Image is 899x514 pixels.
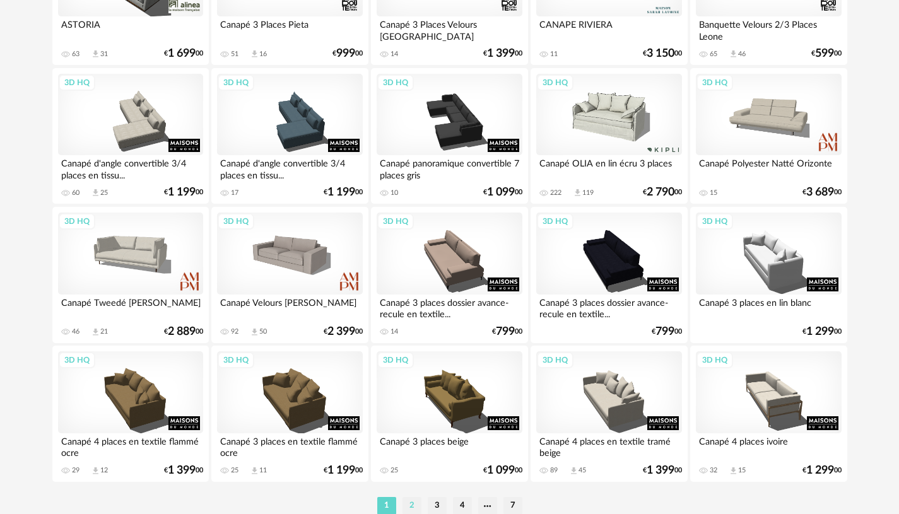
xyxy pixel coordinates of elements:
[643,466,682,475] div: € 00
[710,189,717,197] div: 15
[483,188,522,197] div: € 00
[250,49,259,59] span: Download icon
[231,327,238,336] div: 92
[377,213,414,230] div: 3D HQ
[371,207,527,343] a: 3D HQ Canapé 3 places dossier avance-recule en textile... 14 €79900
[324,327,363,336] div: € 00
[690,68,847,204] a: 3D HQ Canapé Polyester Natté Orizonte 15 €3 68900
[391,50,398,59] div: 14
[377,352,414,368] div: 3D HQ
[164,327,203,336] div: € 00
[738,50,746,59] div: 46
[573,188,582,197] span: Download icon
[391,189,398,197] div: 10
[58,433,203,459] div: Canapé 4 places en textile flammé ocre
[729,49,738,59] span: Download icon
[536,155,681,180] div: Canapé OLIA en lin écru 3 places
[655,327,674,336] span: 799
[696,74,733,91] div: 3D HQ
[579,466,586,475] div: 45
[59,74,95,91] div: 3D HQ
[487,466,515,475] span: 1 099
[802,466,842,475] div: € 00
[218,213,254,230] div: 3D HQ
[259,50,267,59] div: 16
[647,466,674,475] span: 1 399
[164,466,203,475] div: € 00
[536,16,681,42] div: CANAPE RIVIERA
[168,49,196,58] span: 1 699
[806,466,834,475] span: 1 299
[537,352,573,368] div: 3D HQ
[536,295,681,320] div: Canapé 3 places dossier avance-recule en textile...
[690,346,847,482] a: 3D HQ Canapé 4 places ivoire 32 Download icon 15 €1 29900
[324,188,363,197] div: € 00
[391,327,398,336] div: 14
[391,466,398,475] div: 25
[72,466,79,475] div: 29
[231,466,238,475] div: 25
[483,49,522,58] div: € 00
[483,466,522,475] div: € 00
[231,50,238,59] div: 51
[218,74,254,91] div: 3D HQ
[332,49,363,58] div: € 00
[377,433,522,459] div: Canapé 3 places beige
[217,155,362,180] div: Canapé d'angle convertible 3/4 places en tissu...
[377,295,522,320] div: Canapé 3 places dossier avance-recule en textile...
[164,49,203,58] div: € 00
[643,188,682,197] div: € 00
[52,68,209,204] a: 3D HQ Canapé d'angle convertible 3/4 places en tissu... 60 Download icon 25 €1 19900
[738,466,746,475] div: 15
[211,68,368,204] a: 3D HQ Canapé d'angle convertible 3/4 places en tissu... 17 €1 19900
[211,346,368,482] a: 3D HQ Canapé 3 places en textile flammé ocre 25 Download icon 11 €1 19900
[537,74,573,91] div: 3D HQ
[100,466,108,475] div: 12
[569,466,579,476] span: Download icon
[806,327,834,336] span: 1 299
[336,49,355,58] span: 999
[487,49,515,58] span: 1 399
[91,466,100,476] span: Download icon
[496,327,515,336] span: 799
[550,50,558,59] div: 11
[259,466,267,475] div: 11
[211,207,368,343] a: 3D HQ Canapé Velours [PERSON_NAME] 92 Download icon 50 €2 39900
[802,327,842,336] div: € 00
[59,213,95,230] div: 3D HQ
[652,327,682,336] div: € 00
[72,189,79,197] div: 60
[537,213,573,230] div: 3D HQ
[696,155,841,180] div: Canapé Polyester Natté Orizonte
[72,327,79,336] div: 46
[231,189,238,197] div: 17
[647,49,674,58] span: 3 150
[164,188,203,197] div: € 00
[806,188,834,197] span: 3 689
[696,352,733,368] div: 3D HQ
[550,466,558,475] div: 89
[690,207,847,343] a: 3D HQ Canapé 3 places en lin blanc €1 29900
[250,466,259,476] span: Download icon
[696,295,841,320] div: Canapé 3 places en lin blanc
[729,466,738,476] span: Download icon
[696,213,733,230] div: 3D HQ
[100,327,108,336] div: 21
[647,188,674,197] span: 2 790
[582,189,594,197] div: 119
[91,327,100,337] span: Download icon
[531,207,687,343] a: 3D HQ Canapé 3 places dossier avance-recule en textile... €79900
[487,188,515,197] span: 1 099
[324,466,363,475] div: € 00
[259,327,267,336] div: 50
[696,433,841,459] div: Canapé 4 places ivoire
[550,189,561,197] div: 222
[377,74,414,91] div: 3D HQ
[91,49,100,59] span: Download icon
[100,50,108,59] div: 31
[52,346,209,482] a: 3D HQ Canapé 4 places en textile flammé ocre 29 Download icon 12 €1 39900
[371,68,527,204] a: 3D HQ Canapé panoramique convertible 7 places gris 10 €1 09900
[168,188,196,197] span: 1 199
[52,207,209,343] a: 3D HQ Canapé Tweedé [PERSON_NAME] 46 Download icon 21 €2 88900
[710,50,717,59] div: 65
